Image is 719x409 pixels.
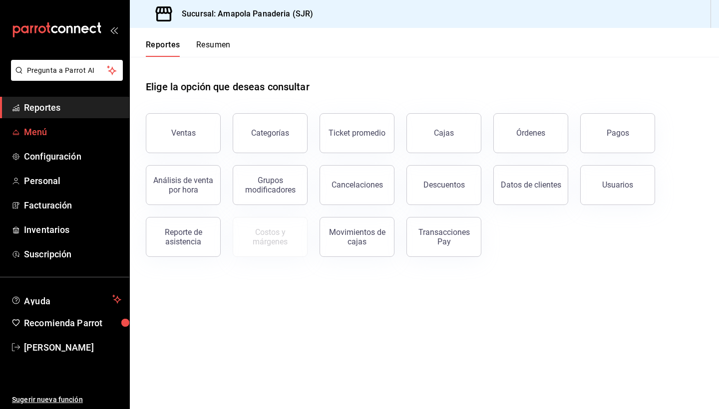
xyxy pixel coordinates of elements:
[329,128,385,138] div: Ticket promedio
[602,180,633,190] div: Usuarios
[24,247,121,261] span: Suscripción
[171,128,196,138] div: Ventas
[332,180,383,190] div: Cancelaciones
[174,8,313,20] h3: Sucursal: Amapola Panaderia (SJR)
[24,125,121,139] span: Menú
[320,217,394,257] button: Movimientos de cajas
[239,176,301,195] div: Grupos modificadores
[423,180,465,190] div: Descuentos
[12,395,121,405] span: Sugerir nueva función
[146,165,221,205] button: Análisis de venta por hora
[580,165,655,205] button: Usuarios
[233,113,308,153] button: Categorías
[320,165,394,205] button: Cancelaciones
[146,217,221,257] button: Reporte de asistencia
[493,113,568,153] button: Órdenes
[24,341,121,354] span: [PERSON_NAME]
[406,165,481,205] button: Descuentos
[146,113,221,153] button: Ventas
[501,180,561,190] div: Datos de clientes
[406,113,481,153] button: Cajas
[516,128,545,138] div: Órdenes
[24,316,121,330] span: Recomienda Parrot
[406,217,481,257] button: Transacciones Pay
[146,40,180,57] button: Reportes
[233,165,308,205] button: Grupos modificadores
[493,165,568,205] button: Datos de clientes
[24,293,108,305] span: Ayuda
[320,113,394,153] button: Ticket promedio
[27,65,107,76] span: Pregunta a Parrot AI
[434,128,454,138] div: Cajas
[11,60,123,81] button: Pregunta a Parrot AI
[24,223,121,236] span: Inventarios
[239,227,301,246] div: Costos y márgenes
[24,199,121,212] span: Facturación
[251,128,289,138] div: Categorías
[152,227,214,246] div: Reporte de asistencia
[607,128,629,138] div: Pagos
[146,79,310,94] h1: Elige la opción que deseas consultar
[7,72,123,83] a: Pregunta a Parrot AI
[233,217,308,257] button: Contrata inventarios para ver este reporte
[152,176,214,195] div: Análisis de venta por hora
[196,40,231,57] button: Resumen
[110,26,118,34] button: open_drawer_menu
[24,150,121,163] span: Configuración
[24,101,121,114] span: Reportes
[24,174,121,188] span: Personal
[326,227,388,246] div: Movimientos de cajas
[580,113,655,153] button: Pagos
[413,227,475,246] div: Transacciones Pay
[146,40,231,57] div: navigation tabs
